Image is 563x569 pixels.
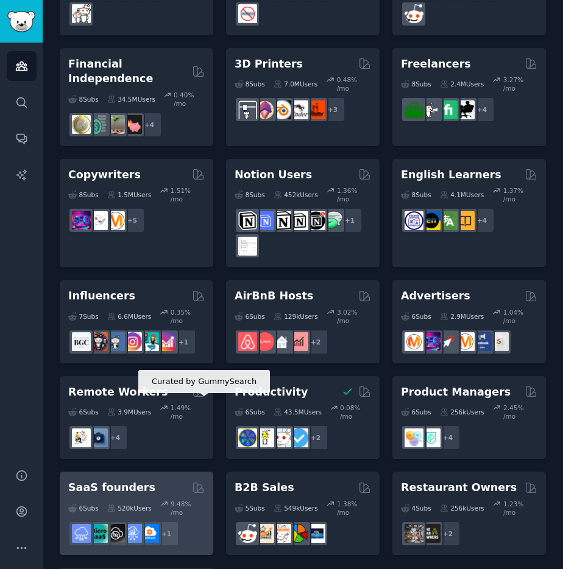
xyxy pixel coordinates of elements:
[272,100,291,119] img: blender
[157,332,176,351] img: InstagramGrowthTips
[72,524,91,543] img: SaaS
[439,100,458,119] img: Fiverr
[401,480,517,495] h2: Restaurant Owners
[89,211,108,230] img: KeepWriting
[68,186,99,203] div: 8 Sub s
[422,428,441,447] img: ProductMgmt
[136,112,162,138] div: + 4
[401,57,471,72] h2: Freelancers
[401,308,431,325] div: 6 Sub s
[401,500,431,517] div: 4 Sub s
[272,524,291,543] img: b2b_sales
[171,403,205,421] div: 1.49 % /mo
[401,167,501,183] h2: English Learners
[89,524,108,543] img: microsaas
[440,186,484,203] div: 4.1M Users
[289,211,308,230] img: AskNotion
[235,500,265,517] div: 5 Sub s
[171,329,196,355] div: + 1
[68,308,99,325] div: 7 Sub s
[440,500,484,517] div: 256k Users
[68,500,99,517] div: 6 Sub s
[89,332,108,351] img: socialmedia
[503,500,537,517] div: 1.23 % /mo
[306,211,325,230] img: BestNotionTemplates
[337,500,371,517] div: 1.38 % /mo
[435,521,461,546] div: + 2
[401,288,470,304] h2: Advertisers
[106,332,125,351] img: Instagram
[337,75,371,93] div: 0.48 % /mo
[289,100,308,119] img: ender3
[72,211,91,230] img: SEO
[289,428,308,447] img: getdisciplined
[340,403,371,421] div: 0.08 % /mo
[405,524,423,543] img: restaurantowners
[274,308,318,325] div: 129k Users
[274,186,318,203] div: 452k Users
[107,403,152,421] div: 3.9M Users
[140,524,159,543] img: B2BSaaS
[235,308,265,325] div: 6 Sub s
[140,332,159,351] img: influencermarketing
[473,332,492,351] img: FacebookAds
[272,211,291,230] img: NotionGeeks
[89,115,108,134] img: FinancialPlanning
[405,428,423,447] img: ProductManagement
[303,329,328,355] div: + 2
[255,100,274,119] img: 3Dmodeling
[405,100,423,119] img: forhire
[306,524,325,543] img: B_2_B_Selling_Tips
[503,186,537,203] div: 1.37 % /mo
[439,211,458,230] img: language_exchange
[401,186,431,203] div: 8 Sub s
[72,4,91,23] img: daddit
[119,208,145,233] div: + 5
[503,403,537,421] div: 2.45 % /mo
[490,332,509,351] img: googleads
[337,208,363,233] div: + 1
[439,332,458,351] img: PPC
[235,57,303,72] h2: 3D Printers
[238,4,257,23] img: nocode
[440,75,484,93] div: 2.4M Users
[274,403,322,421] div: 43.5M Users
[7,11,35,32] img: GummySearch logo
[171,308,205,325] div: 0.35 % /mo
[107,91,155,108] div: 34.5M Users
[107,186,152,203] div: 1.5M Users
[469,97,495,122] div: + 4
[503,75,537,93] div: 3.27 % /mo
[235,480,294,495] h2: B2B Sales
[306,100,325,119] img: FixMyPrint
[255,211,274,230] img: FreeNotionTemplates
[405,211,423,230] img: languagelearning
[238,332,257,351] img: airbnb_hosts
[456,211,475,230] img: LearnEnglishOnReddit
[320,97,345,122] div: + 3
[72,332,91,351] img: BeautyGuruChatter
[422,332,441,351] img: SEO
[68,91,99,108] div: 8 Sub s
[107,308,152,325] div: 6.6M Users
[324,211,342,230] img: NotionPromote
[238,237,257,256] img: Notiontemplates
[106,211,125,230] img: content_marketing
[235,75,265,93] div: 8 Sub s
[456,332,475,351] img: advertising
[106,115,125,134] img: Fire
[89,428,108,447] img: work
[337,186,371,203] div: 1.36 % /mo
[401,385,511,400] h2: Product Managers
[106,524,125,543] img: NoCodeSaaS
[235,385,308,400] h2: Productivity
[289,524,308,543] img: B2BSales
[469,208,495,233] div: + 4
[123,332,142,351] img: InstagramMarketing
[154,521,179,546] div: + 1
[274,75,318,93] div: 7.0M Users
[422,524,441,543] img: BarOwners
[171,186,205,203] div: 1.51 % /mo
[272,428,291,447] img: productivity
[303,425,328,450] div: + 2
